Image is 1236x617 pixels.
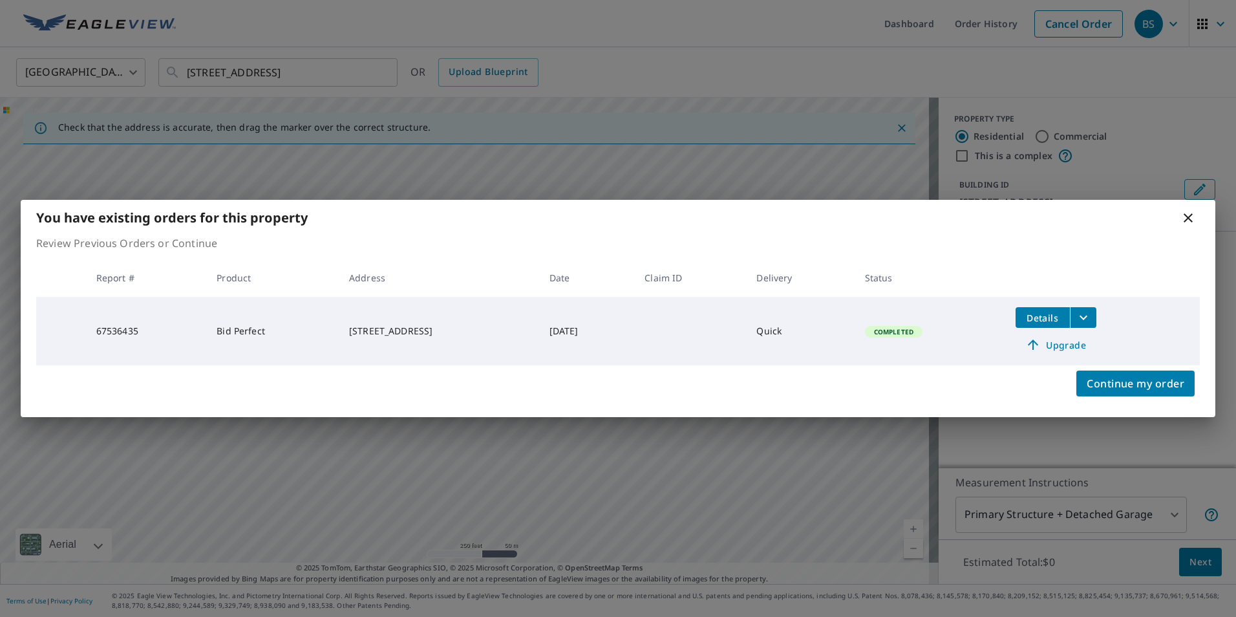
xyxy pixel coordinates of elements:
div: [STREET_ADDRESS] [349,325,529,338]
span: Upgrade [1023,337,1089,352]
td: Bid Perfect [206,297,339,365]
th: Date [539,259,635,297]
td: Quick [746,297,854,365]
span: Completed [866,327,921,336]
p: Review Previous Orders or Continue [36,235,1200,251]
th: Report # [86,259,207,297]
td: 67536435 [86,297,207,365]
span: Continue my order [1087,374,1184,393]
th: Delivery [746,259,854,297]
a: Upgrade [1016,334,1096,355]
button: filesDropdownBtn-67536435 [1070,307,1096,328]
button: Continue my order [1076,371,1195,396]
b: You have existing orders for this property [36,209,308,226]
th: Product [206,259,339,297]
th: Status [855,259,1005,297]
span: Details [1023,312,1062,324]
th: Address [339,259,539,297]
button: detailsBtn-67536435 [1016,307,1070,328]
td: [DATE] [539,297,635,365]
th: Claim ID [634,259,746,297]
